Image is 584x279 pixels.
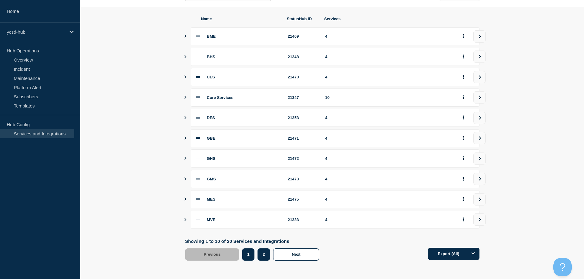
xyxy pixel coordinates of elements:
button: 1 [242,248,254,261]
span: StatusHub ID [287,17,317,21]
button: group actions [460,215,467,224]
div: 21353 [288,115,318,120]
span: CES [207,75,215,79]
button: group actions [460,72,467,82]
button: Show services [184,89,187,107]
button: Export (All) [428,248,479,260]
button: group actions [460,113,467,123]
div: 4 [325,115,452,120]
button: Show services [184,170,187,188]
div: 21347 [288,95,318,100]
button: Show services [184,211,187,229]
button: view group [473,51,486,63]
div: 21470 [288,75,318,79]
span: BHS [207,55,215,59]
button: group actions [460,32,467,41]
button: view group [473,112,486,124]
div: 4 [325,55,452,59]
p: Showing 1 to 10 of 20 Services and Integrations [185,239,323,244]
button: view group [473,193,486,205]
div: 21475 [288,197,318,202]
button: view group [473,30,486,43]
span: MES [207,197,216,202]
span: DES [207,115,215,120]
button: Show services [184,149,187,168]
button: Show services [184,129,187,147]
button: group actions [460,194,467,204]
div: 4 [325,156,452,161]
iframe: Help Scout Beacon - Open [553,258,572,276]
div: 4 [325,75,452,79]
button: view group [473,213,486,226]
button: view group [473,153,486,165]
button: view group [473,132,486,144]
button: Options [467,248,479,260]
span: BME [207,34,216,39]
span: Core Services [207,95,234,100]
button: Show services [184,109,187,127]
button: Show services [184,68,187,86]
button: Show services [184,48,187,66]
button: group actions [460,134,467,143]
button: 2 [258,248,270,261]
span: GMS [207,177,216,181]
button: view group [473,71,486,83]
span: GHS [207,156,216,161]
span: GBE [207,136,216,141]
div: 4 [325,177,452,181]
div: 4 [325,34,452,39]
button: view group [473,91,486,104]
span: Next [292,252,300,257]
span: Previous [204,252,221,257]
button: Show services [184,27,187,45]
div: 21333 [288,217,318,222]
button: Show services [184,190,187,208]
button: Previous [185,248,239,261]
div: 21348 [288,55,318,59]
div: 21469 [288,34,318,39]
div: 4 [325,197,452,202]
div: 4 [325,217,452,222]
span: MVE [207,217,216,222]
button: group actions [460,52,467,62]
div: 21471 [288,136,318,141]
button: group actions [460,154,467,163]
div: 4 [325,136,452,141]
button: view group [473,173,486,185]
button: Next [273,248,319,261]
div: 21473 [288,177,318,181]
p: ycsd-hub [7,29,66,35]
div: 21472 [288,156,318,161]
button: group actions [460,93,467,102]
span: Name [201,17,280,21]
button: group actions [460,174,467,184]
span: Services [324,17,452,21]
div: 10 [325,95,452,100]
